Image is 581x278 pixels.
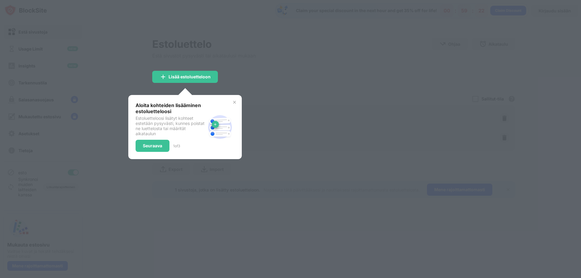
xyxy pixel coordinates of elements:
div: 1 of 3 [173,144,180,148]
div: Seuraava [143,143,162,148]
img: x-button.svg [232,100,237,105]
img: block-site.svg [205,113,235,142]
div: Lisää estoluetteloon [169,74,211,79]
div: Aloita kohteiden lisääminen estoluetteloosi [136,102,205,114]
div: Estoluetteloosi lisätyt kohteet estetään pysyvästi, kunnes poistat ne luettelosta tai määrität ai... [136,116,205,136]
